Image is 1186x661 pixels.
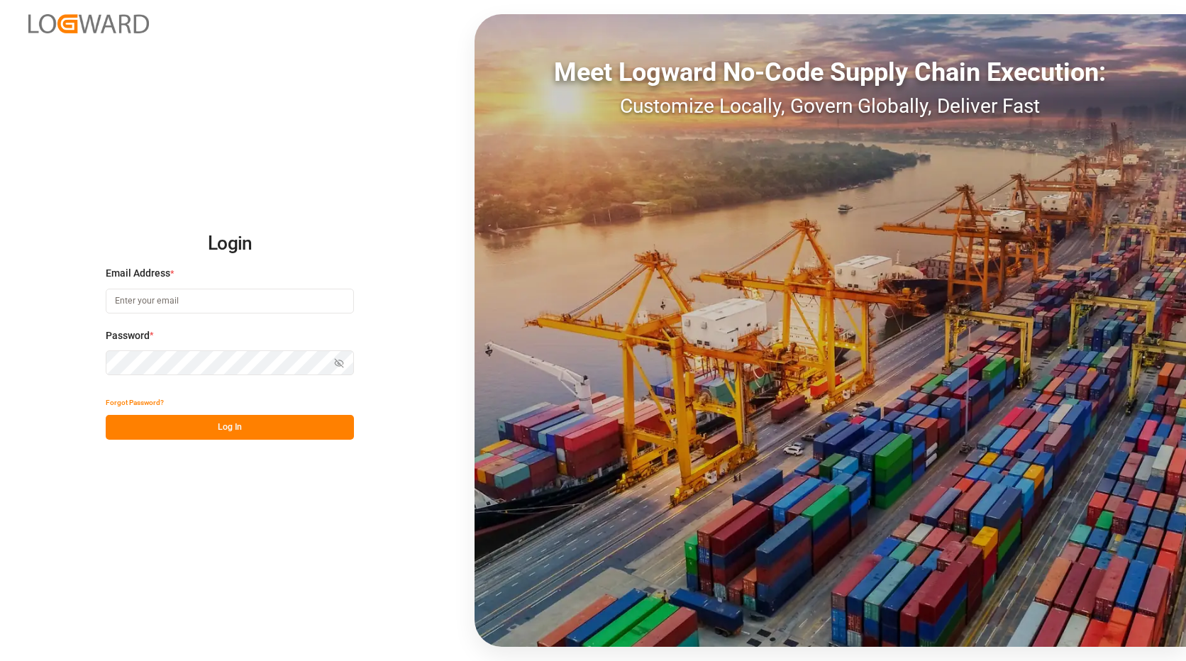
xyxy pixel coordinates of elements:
[28,14,149,33] img: Logward_new_orange.png
[475,91,1186,121] div: Customize Locally, Govern Globally, Deliver Fast
[106,289,354,313] input: Enter your email
[106,221,354,267] h2: Login
[106,415,354,440] button: Log In
[106,266,170,281] span: Email Address
[106,390,164,415] button: Forgot Password?
[106,328,150,343] span: Password
[475,53,1186,91] div: Meet Logward No-Code Supply Chain Execution:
